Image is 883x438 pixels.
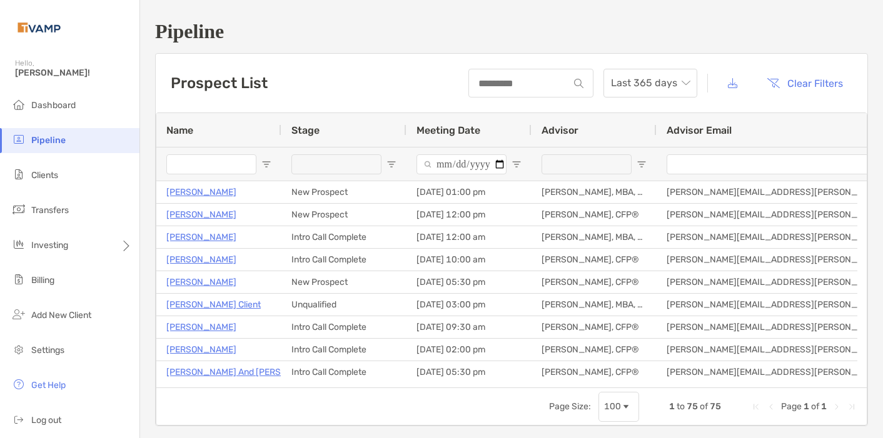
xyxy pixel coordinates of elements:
a: [PERSON_NAME] Client [166,297,261,312]
span: Stage [291,124,320,136]
span: 1 [669,401,675,412]
div: New Prospect [281,271,406,293]
img: get-help icon [11,377,26,392]
span: to [677,401,685,412]
div: [DATE] 03:00 pm [406,294,532,316]
span: Investing [31,240,68,251]
div: [DATE] 05:30 pm [406,361,532,383]
span: Dashboard [31,100,76,111]
button: Open Filter Menu [512,159,522,169]
div: First Page [751,402,761,412]
span: of [700,401,708,412]
span: of [811,401,819,412]
img: Zoe Logo [15,5,63,50]
div: [DATE] 05:30 pm [406,271,532,293]
a: [PERSON_NAME] And [PERSON_NAME] [166,364,326,380]
div: Unqualified [281,294,406,316]
img: input icon [574,79,583,88]
span: Last 365 days [611,69,690,97]
img: clients icon [11,167,26,182]
span: Advisor [542,124,578,136]
span: Billing [31,275,54,286]
a: [PERSON_NAME] [166,229,236,245]
img: settings icon [11,342,26,357]
span: Pipeline [31,135,66,146]
img: billing icon [11,272,26,287]
img: add_new_client icon [11,307,26,322]
a: [PERSON_NAME] [166,252,236,267]
span: Transfers [31,205,69,216]
img: investing icon [11,237,26,252]
span: Page [781,401,802,412]
div: Last Page [847,402,857,412]
span: Get Help [31,380,66,391]
h1: Pipeline [155,20,868,43]
img: dashboard icon [11,97,26,112]
img: logout icon [11,412,26,427]
div: [PERSON_NAME], MBA, CFP® [532,294,657,316]
span: Log out [31,415,61,426]
div: [PERSON_NAME], MBA, CFP® [532,181,657,203]
div: Next Page [832,402,842,412]
input: Meeting Date Filter Input [416,154,507,174]
span: Add New Client [31,310,91,321]
a: [PERSON_NAME] [166,184,236,200]
div: [PERSON_NAME], CFP® [532,204,657,226]
div: 100 [604,401,621,412]
span: Meeting Date [416,124,480,136]
h3: Prospect List [171,74,268,92]
div: [PERSON_NAME], CFP® [532,271,657,293]
span: 1 [821,401,827,412]
div: Page Size [598,392,639,422]
div: New Prospect [281,181,406,203]
span: Clients [31,170,58,181]
span: Name [166,124,193,136]
div: [DATE] 12:00 pm [406,204,532,226]
div: [DATE] 02:00 pm [406,339,532,361]
span: Advisor Email [667,124,732,136]
div: Intro Call Complete [281,361,406,383]
span: Settings [31,345,64,356]
a: [PERSON_NAME] [166,342,236,357]
div: Intro Call Complete [281,249,406,271]
div: Page Size: [549,401,591,412]
div: [DATE] 10:00 am [406,249,532,271]
button: Open Filter Menu [386,159,396,169]
div: New Prospect [281,204,406,226]
div: [PERSON_NAME], MBA, CFP® [532,226,657,248]
div: Previous Page [766,402,776,412]
img: pipeline icon [11,132,26,147]
div: [DATE] 01:00 pm [406,181,532,203]
input: Name Filter Input [166,154,256,174]
button: Clear Filters [757,69,852,97]
a: [PERSON_NAME] [166,207,236,222]
span: [PERSON_NAME]! [15,67,132,78]
button: Open Filter Menu [637,159,647,169]
div: Intro Call Complete [281,226,406,248]
div: [PERSON_NAME], CFP® [532,361,657,383]
span: 75 [687,401,698,412]
div: [PERSON_NAME], CFP® [532,316,657,338]
div: [PERSON_NAME], CFP® [532,249,657,271]
span: 1 [804,401,809,412]
a: [PERSON_NAME] [166,319,236,335]
button: Open Filter Menu [261,159,271,169]
img: transfers icon [11,202,26,217]
div: [DATE] 09:30 am [406,316,532,338]
a: [PERSON_NAME] [166,274,236,290]
div: Intro Call Complete [281,316,406,338]
div: [PERSON_NAME], CFP® [532,339,657,361]
div: Intro Call Complete [281,339,406,361]
div: [DATE] 12:00 am [406,226,532,248]
span: 75 [710,401,721,412]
